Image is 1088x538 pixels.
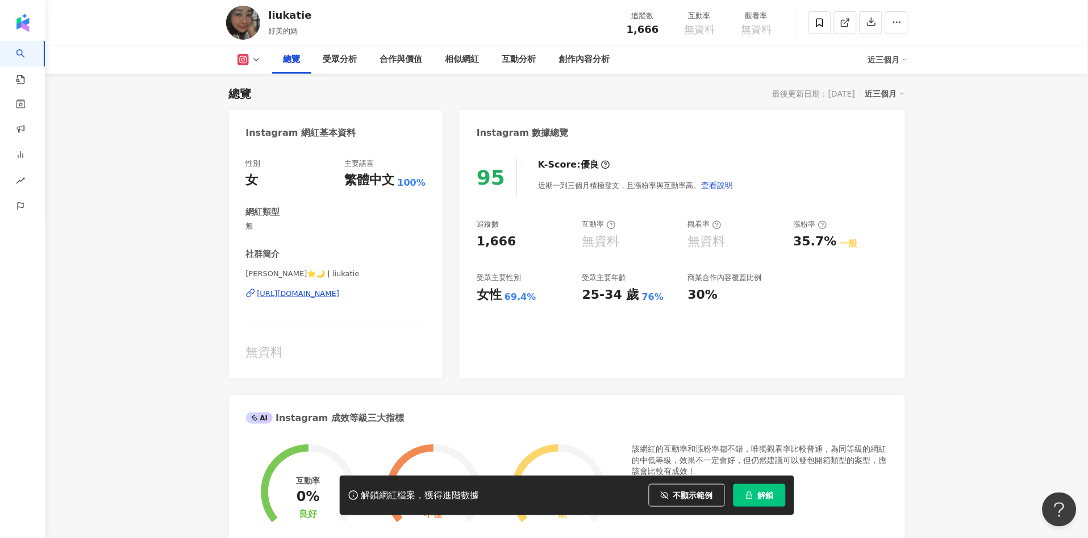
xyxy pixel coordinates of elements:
div: 受眾分析 [323,53,357,66]
span: 1,666 [627,23,659,35]
span: 100% [398,177,426,189]
div: 1,666 [477,233,516,251]
div: 主要語言 [345,159,374,169]
div: 解鎖網紅檔案，獲得進階數據 [361,490,480,502]
div: 近三個月 [865,86,905,101]
div: 近期一到三個月積極發文，且漲粉率與互動率高。 [538,174,733,197]
div: 女性 [477,286,502,304]
div: 觀看率 [735,10,778,22]
div: 69.4% [505,291,536,303]
div: 無資料 [582,233,620,251]
div: Instagram 網紅基本資料 [246,127,356,139]
div: 商業合作內容覆蓋比例 [688,273,762,283]
div: 最後更新日期：[DATE] [773,89,855,98]
button: 解鎖 [733,484,786,507]
div: 漲粉率 [794,219,827,230]
span: [PERSON_NAME]⭐️🌙 | liukatie [246,269,426,279]
span: 好美的媽 [269,27,298,35]
div: 近三個月 [868,51,908,69]
div: 網紅類型 [246,206,280,218]
div: 無資料 [688,233,726,251]
div: 30% [688,286,718,304]
div: 35.7% [794,233,837,251]
button: 不顯示範例 [649,484,725,507]
div: 繁體中文 [345,172,395,189]
img: logo icon [14,14,32,32]
div: Instagram 數據總覽 [477,127,569,139]
div: Instagram 成效等級三大指標 [246,412,404,424]
div: 性別 [246,159,261,169]
span: 無 [246,221,426,231]
div: 合作與價值 [380,53,423,66]
div: 該網紅的互動率和漲粉率都不錯，唯獨觀看率比較普通，為同等級的網紅的中低等級，效果不一定會好，但仍然建議可以發包開箱類型的案型，應該會比較有成效！ [632,444,888,477]
div: 受眾主要年齡 [582,273,627,283]
img: KOL Avatar [226,6,260,40]
div: 相似網紅 [445,53,480,66]
div: 創作內容分析 [559,53,610,66]
span: 不顯示範例 [673,491,713,500]
div: K-Score : [538,159,610,171]
div: 追蹤數 [477,219,499,230]
div: 總覽 [284,53,301,66]
span: 無資料 [741,24,772,35]
div: 互動率 [582,219,616,230]
span: lock [745,491,753,499]
div: liukatie [269,8,312,22]
div: 無資料 [246,344,426,361]
span: 解鎖 [758,491,774,500]
div: 95 [477,166,505,189]
div: 女 [246,172,259,189]
button: 查看說明 [701,174,733,197]
div: 受眾主要性別 [477,273,521,283]
div: AI [246,412,273,424]
a: [URL][DOMAIN_NAME] [246,289,426,299]
div: 互動分析 [502,53,536,66]
a: search [16,41,39,85]
div: [URL][DOMAIN_NAME] [257,289,340,299]
div: 社群簡介 [246,248,280,260]
div: 互動率 [678,10,722,22]
div: 優良 [581,159,599,171]
span: 查看說明 [701,181,733,190]
div: 76% [642,291,664,303]
div: 總覽 [229,86,252,102]
span: rise [16,169,25,195]
div: 一般 [840,237,858,250]
div: 追蹤數 [622,10,665,22]
span: 無資料 [685,24,715,35]
div: 觀看率 [688,219,722,230]
div: 25-34 歲 [582,286,639,304]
